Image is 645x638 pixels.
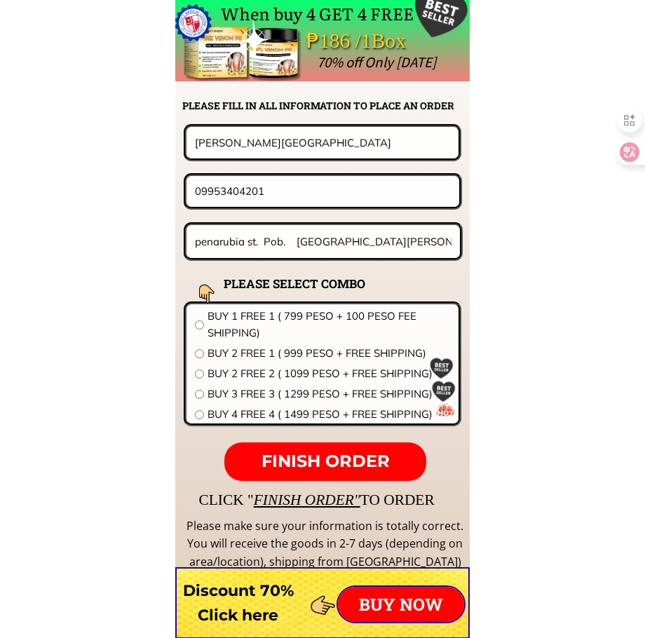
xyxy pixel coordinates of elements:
h2: PLEASE FILL IN ALL INFORMATION TO PLACE AN ORDER [182,98,468,114]
input: Phone number [191,176,454,206]
input: Address [191,225,455,258]
span: BUY 3 FREE 3 ( 1299 PESO + FREE SHIPPING) [208,386,450,402]
h2: PLEASE SELECT COMBO [224,274,400,293]
span: FINISH ORDER" [254,491,360,508]
span: BUY 1 FREE 1 ( 799 PESO + 100 PESO FEE SHIPPING) [208,308,450,341]
h3: Discount 70% Click here [175,578,301,627]
div: ₱186 /1Box [306,25,445,57]
span: BUY 4 FREE 4 ( 1499 PESO + FREE SHIPPING) [208,406,450,423]
span: FINISH ORDER [262,451,390,471]
p: BUY NOW [338,587,464,622]
span: BUY 2 FREE 2 ( 1099 PESO + FREE SHIPPING) [208,365,450,382]
div: Please make sure your information is totally correct. You will receive the goods in 2-7 days (dep... [185,517,466,571]
span: BUY 2 FREE 1 ( 999 PESO + FREE SHIPPING) [208,345,450,362]
input: Your name [191,127,453,158]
